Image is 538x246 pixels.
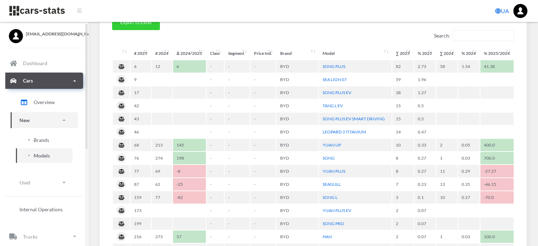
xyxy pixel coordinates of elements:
td: - [207,139,224,151]
td: - [207,73,224,86]
td: - [250,152,276,164]
th: Δ&nbsp;2024/2025: activate to sort column ascending [173,47,206,59]
span: Export to Excel [120,19,151,25]
a: Trucks [5,228,83,245]
td: 273 [152,230,172,243]
input: Search: [453,30,514,41]
a: Overview [11,93,78,111]
a: Brands [16,133,73,147]
td: - [225,165,250,177]
td: - [250,113,276,125]
td: - [225,217,250,230]
td: 2.73 [414,60,436,73]
td: - [207,126,224,138]
a: Used [11,175,78,190]
td: BYD [276,165,318,177]
img: navbar brand [9,5,65,16]
td: 0.05 [458,139,480,151]
td: - [225,60,250,73]
th: %&nbsp;2024: activate to sort column ascending [458,47,480,59]
td: 6 [173,60,206,73]
td: 15 [392,99,413,112]
a: Models [16,148,73,163]
td: - [250,178,276,190]
td: 159 [131,191,151,204]
td: 700.0 [480,152,514,164]
td: - [225,126,250,138]
a: SONG PLUS [323,64,345,69]
td: BYD [276,99,318,112]
th: Class: activate to sort column ascending [207,47,224,59]
td: -46.15 [480,178,514,190]
td: 1.54 [458,60,480,73]
span: Overview [34,98,55,106]
td: - [207,60,224,73]
td: 9 [131,73,151,86]
td: 213 [152,139,172,151]
a: YUAN PLUS EV [323,208,351,213]
td: 0.5 [414,113,436,125]
p: Dashboard [23,59,47,68]
a: HAN [323,234,332,239]
td: - [225,230,250,243]
td: 7 [392,178,413,190]
p: Cars [23,76,33,85]
td: BYD [276,86,318,99]
td: - [207,217,224,230]
td: 77 [152,191,172,204]
th: #&nbsp;2024 : activate to sort column ascending [152,47,172,59]
a: Internal Operations [11,202,78,217]
th: Price Ind.: activate to sort column ascending [250,47,276,59]
td: -8 [173,165,206,177]
td: - [250,86,276,99]
td: - [225,73,250,86]
td: 400.0 [480,139,514,151]
td: - [250,126,276,138]
td: 216 [131,230,151,243]
td: 17 [131,86,151,99]
td: 0.27 [414,165,436,177]
td: 38 [392,86,413,99]
td: - [207,178,224,190]
button: Export to Excel [112,15,160,30]
th: ∑&nbsp;2024: activate to sort column ascending [436,47,457,59]
td: BYD [276,126,318,138]
th: Brand: activate to sort column ascending [276,47,318,59]
td: 0.07 [414,217,436,230]
img: ... [513,4,527,18]
a: SEA LION 07 [323,77,347,82]
td: 145 [173,139,206,151]
td: 8 [392,152,413,164]
td: 0.23 [414,178,436,190]
td: 62 [152,178,172,190]
td: 0.5 [414,99,436,112]
td: 46 [131,126,151,138]
td: -25 [173,178,206,190]
td: - [207,113,224,125]
td: 199 [131,217,151,230]
a: LEOPARD 3 TITANIUM [323,129,366,135]
td: - [207,86,224,99]
td: 0.03 [458,152,480,164]
span: Internal Operations [19,206,63,213]
td: - [207,204,224,217]
td: 69 [152,165,172,177]
td: -70.0 [480,191,514,204]
a: YUAN PLUS [323,168,345,174]
td: 13 [436,178,457,190]
td: 2 [436,139,457,151]
th: #&nbsp;2025 : activate to sort column ascending [131,47,151,59]
td: 10 [436,191,457,204]
td: BYD [276,230,318,243]
td: BYD [276,204,318,217]
td: - [207,230,224,243]
td: -27.27 [480,165,514,177]
td: 1 [436,152,457,164]
td: - [207,99,224,112]
td: 0.1 [414,191,436,204]
td: BYD [276,152,318,164]
td: 0.07 [414,230,436,243]
span: Brands [34,136,49,144]
a: SONG PLUS EV SMART DRIVING [323,116,385,121]
td: 2 [392,204,413,217]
